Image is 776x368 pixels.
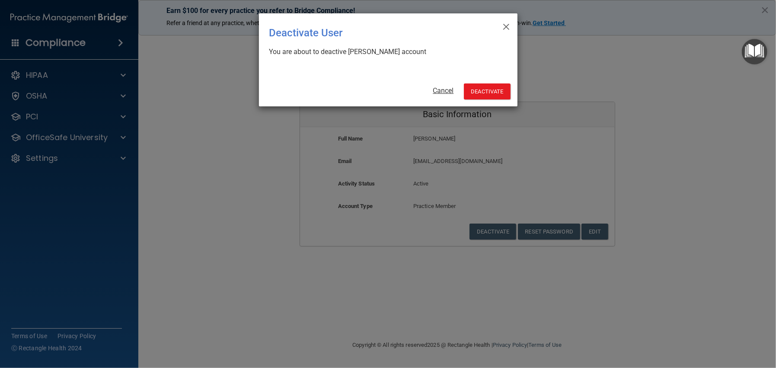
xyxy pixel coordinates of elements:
div: You are about to deactive [PERSON_NAME] account [269,47,500,57]
span: × [502,17,510,34]
div: Deactivate User [269,20,472,45]
a: Cancel [433,86,453,95]
button: Open Resource Center [742,39,767,64]
button: Deactivate [464,83,511,99]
